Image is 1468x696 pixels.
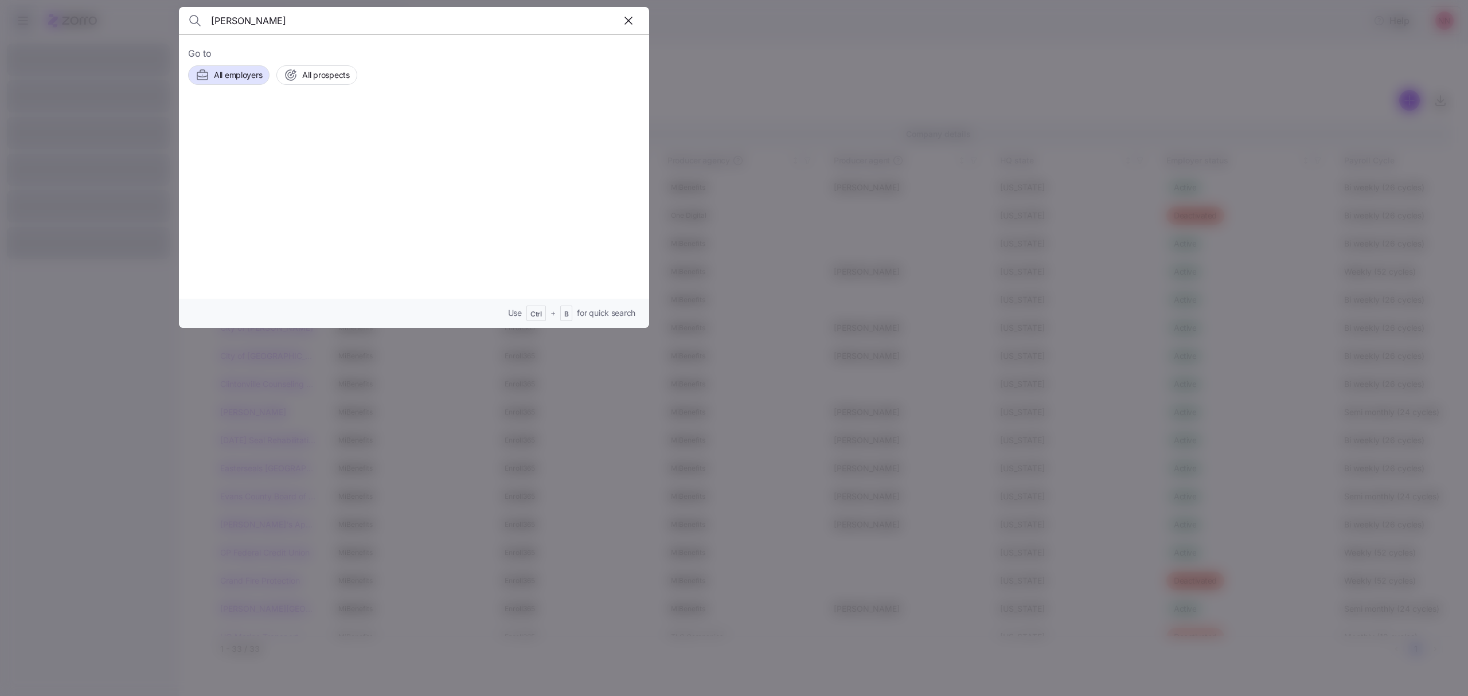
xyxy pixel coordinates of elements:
[188,65,270,85] button: All employers
[530,310,542,319] span: Ctrl
[577,307,635,319] span: for quick search
[188,46,640,61] span: Go to
[550,307,556,319] span: +
[214,69,262,81] span: All employers
[302,69,349,81] span: All prospects
[564,310,569,319] span: B
[276,65,357,85] button: All prospects
[508,307,522,319] span: Use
